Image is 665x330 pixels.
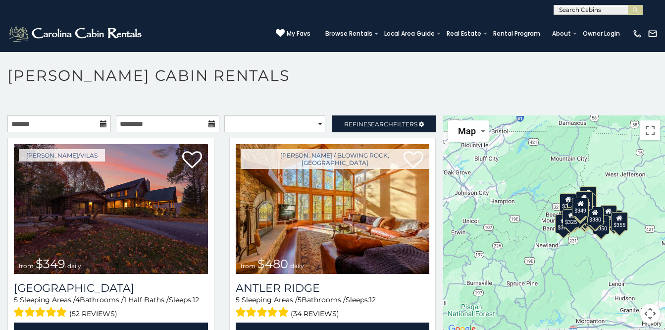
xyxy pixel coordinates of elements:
[448,120,489,142] button: Change map style
[640,304,660,324] button: Map camera controls
[241,149,430,169] a: [PERSON_NAME] / Blowing Rock, [GEOGRAPHIC_DATA]
[290,262,304,270] span: daily
[14,281,208,295] h3: Diamond Creek Lodge
[648,29,658,39] img: mail-regular-white.png
[75,295,80,304] span: 4
[563,209,580,228] div: $325
[14,295,18,304] span: 5
[193,295,199,304] span: 12
[571,205,588,224] div: $225
[560,193,577,212] div: $305
[611,212,628,231] div: $355
[344,120,417,128] span: Refine Filters
[566,207,583,226] div: $395
[69,307,117,320] span: (52 reviews)
[632,29,642,39] img: phone-regular-white.png
[19,262,34,270] span: from
[298,295,302,304] span: 5
[14,295,208,320] div: Sleeping Areas / Bathrooms / Sleeps:
[578,27,625,41] a: Owner Login
[236,295,240,304] span: 5
[124,295,169,304] span: 1 Half Baths /
[14,281,208,295] a: [GEOGRAPHIC_DATA]
[276,29,310,39] a: My Favs
[458,126,476,136] span: Map
[236,144,430,274] img: Antler Ridge
[320,27,377,41] a: Browse Rentals
[291,307,339,320] span: (34 reviews)
[257,257,288,271] span: $480
[182,150,202,171] a: Add to favorites
[332,115,436,132] a: RefineSearchFilters
[600,205,617,224] div: $930
[572,198,589,217] div: $349
[442,27,486,41] a: Real Estate
[367,120,393,128] span: Search
[7,24,145,44] img: White-1-2.png
[379,27,440,41] a: Local Area Guide
[640,120,660,140] button: Toggle fullscreen view
[67,262,81,270] span: daily
[547,27,576,41] a: About
[19,149,105,162] a: [PERSON_NAME]/Vilas
[236,144,430,274] a: Antler Ridge from $480 daily
[580,186,597,205] div: $525
[587,207,604,225] div: $380
[287,29,310,38] span: My Favs
[576,191,593,210] div: $320
[236,281,430,295] a: Antler Ridge
[14,144,208,274] img: Diamond Creek Lodge
[369,295,376,304] span: 12
[36,257,65,271] span: $349
[236,295,430,320] div: Sleeping Areas / Bathrooms / Sleeps:
[556,215,572,233] div: $375
[14,144,208,274] a: Diamond Creek Lodge from $349 daily
[488,27,545,41] a: Rental Program
[241,262,256,270] span: from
